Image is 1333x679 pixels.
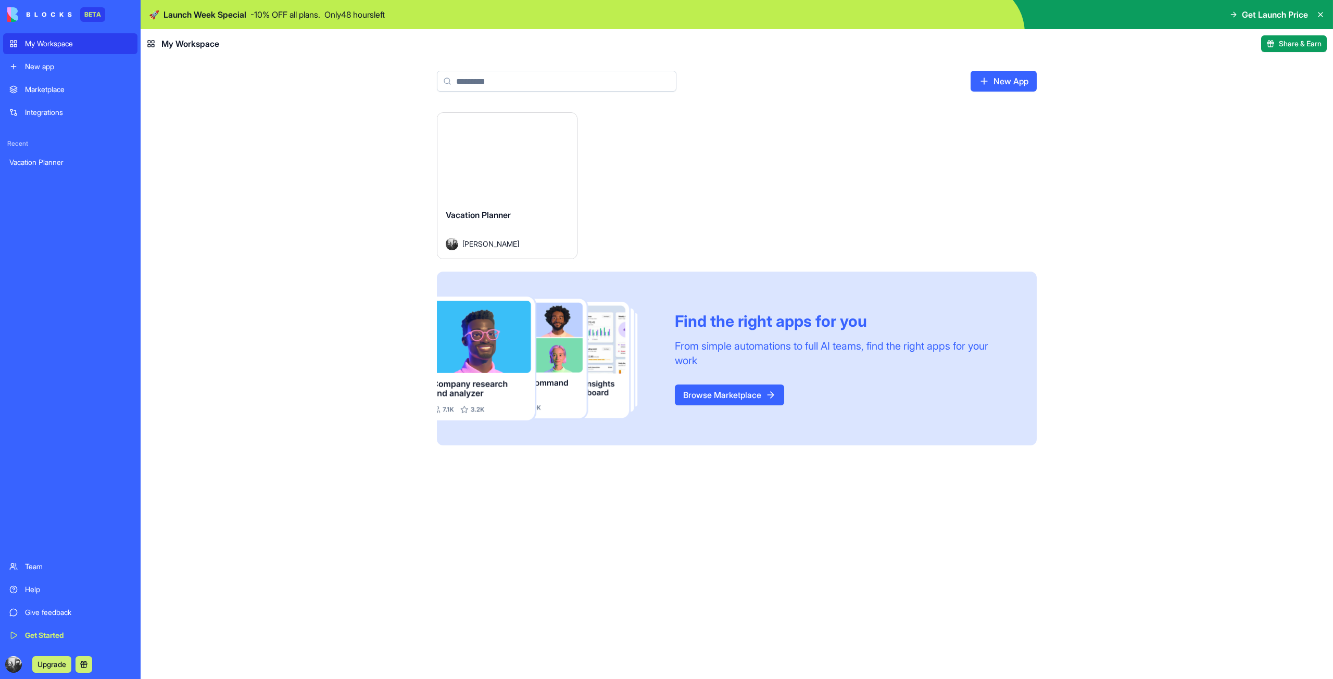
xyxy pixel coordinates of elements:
div: Find the right apps for you [675,312,1012,330]
div: Give feedback [25,607,131,618]
a: My Workspace [3,33,137,54]
button: Upgrade [32,656,71,673]
div: Marketplace [25,84,131,95]
a: Browse Marketplace [675,385,784,405]
span: Recent [3,139,137,148]
span: My Workspace [161,37,219,50]
a: Marketplace [3,79,137,100]
img: logo [7,7,72,22]
p: - 10 % OFF all plans. [250,8,320,21]
div: BETA [80,7,105,22]
a: Get Started [3,625,137,646]
a: New app [3,56,137,77]
a: Vacation PlannerAvatar[PERSON_NAME] [437,112,577,259]
a: Vacation Planner [3,152,137,173]
img: ACg8ocI4zmFyMft-X1fN4UB3ZGLh860Gd5q7xPfn01t91-NWbBK8clcQ=s96-c [5,656,22,673]
img: Avatar [446,238,458,250]
div: Team [25,561,131,572]
div: From simple automations to full AI teams, find the right apps for your work [675,339,1012,368]
div: Vacation Planner [9,157,131,168]
a: BETA [7,7,105,22]
span: Share & Earn [1279,39,1322,49]
div: Integrations [25,107,131,118]
img: Frame_181_egmpey.png [437,297,658,421]
a: New App [971,71,1037,92]
button: Share & Earn [1261,35,1327,52]
div: Get Started [25,630,131,640]
a: Help [3,579,137,600]
a: Team [3,556,137,577]
span: 🚀 [149,8,159,21]
div: Help [25,584,131,595]
span: Launch Week Special [164,8,246,21]
a: Upgrade [32,659,71,669]
span: [PERSON_NAME] [462,238,519,249]
p: Only 48 hours left [324,8,385,21]
div: My Workspace [25,39,131,49]
a: Give feedback [3,602,137,623]
span: Get Launch Price [1242,8,1308,21]
span: Vacation Planner [446,210,511,220]
a: Integrations [3,102,137,123]
div: New app [25,61,131,72]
